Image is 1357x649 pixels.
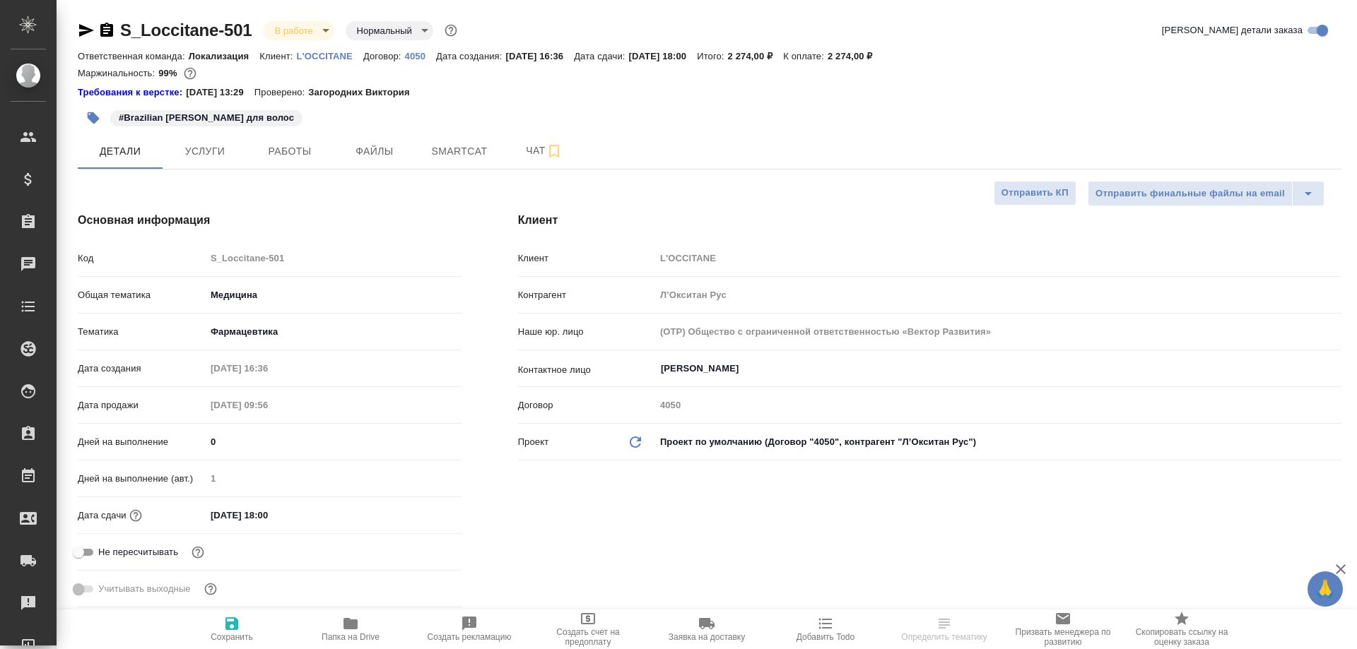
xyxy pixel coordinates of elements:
[1001,185,1069,201] span: Отправить КП
[405,51,436,61] p: 4050
[206,468,462,489] input: Пустое поле
[109,111,304,123] span: Brazilian Joia Шампунь для волос
[322,632,380,642] span: Папка на Drive
[783,51,828,61] p: К оплате:
[78,85,186,100] div: Нажми, чтобы открыть папку с инструкцией
[428,632,512,642] span: Создать рекламацию
[78,325,206,339] p: Тематика
[206,358,329,379] input: Пустое поле
[189,543,207,561] button: Включи, если не хочешь, чтобы указанная дата сдачи изменилась после переставления заказа в 'Подтв...
[78,51,189,61] p: Ответственная команда:
[206,505,329,525] input: ✎ Введи что-нибудь
[655,248,1341,268] input: Пустое поле
[78,288,206,302] p: Общая тематика
[885,609,1004,649] button: Определить тематику
[206,283,462,307] div: Медицина
[647,609,766,649] button: Заявка на доставку
[158,68,180,78] p: 99%
[206,431,462,452] input: ✎ Введи что-нибудь
[78,212,462,229] h4: Основная информация
[78,508,127,523] p: Дата сдачи
[291,609,410,649] button: Папка на Drive
[766,609,885,649] button: Добавить Todo
[655,321,1341,342] input: Пустое поле
[127,506,145,525] button: Если добавить услуги и заполнить их объемом, то дата рассчитается автоматически
[697,51,727,61] p: Итого:
[98,22,115,39] button: Скопировать ссылку
[119,111,294,125] p: #Brazilian [PERSON_NAME] для волос
[1012,627,1114,647] span: Призвать менеджера по развитию
[669,632,745,642] span: Заявка на доставку
[78,22,95,39] button: Скопировать ссылку для ЯМессенджера
[98,545,178,559] span: Не пересчитывать
[78,251,206,266] p: Код
[1088,181,1324,206] div: split button
[120,20,252,40] a: S_Loccitane-501
[346,21,433,40] div: В работе
[206,395,329,415] input: Пустое поле
[341,143,409,160] span: Файлы
[629,51,698,61] p: [DATE] 18:00
[363,51,405,61] p: Договор:
[518,288,655,302] p: Контрагент
[297,51,363,61] p: L'OCCITANE
[78,472,206,486] p: Дней на выполнение (авт.)
[436,51,505,61] p: Дата создания:
[308,85,420,100] p: Загородних Виктория
[994,181,1076,206] button: Отправить КП
[655,430,1341,454] div: Проект по умолчанию (Договор "4050", контрагент "Л’Окситан Рус")
[901,632,987,642] span: Определить тематику
[78,68,158,78] p: Маржинальность:
[518,325,655,339] p: Наше юр. лицо
[1088,181,1293,206] button: Отправить финальные файлы на email
[797,632,854,642] span: Добавить Todo
[518,363,655,377] p: Контактное лицо
[297,49,363,61] a: L'OCCITANE
[442,21,460,40] button: Доп статусы указывают на важность/срочность заказа
[510,142,578,160] span: Чат
[1162,23,1303,37] span: [PERSON_NAME] детали заказа
[506,51,575,61] p: [DATE] 16:36
[655,285,1341,305] input: Пустое поле
[425,143,493,160] span: Smartcat
[728,51,784,61] p: 2 274,00 ₽
[78,435,206,449] p: Дней на выполнение
[529,609,647,649] button: Создать счет на предоплату
[518,398,655,412] p: Договор
[537,627,639,647] span: Создать счет на предоплату
[518,435,549,449] p: Проект
[353,25,416,37] button: Нормальный
[1095,186,1285,202] span: Отправить финальные файлы на email
[78,398,206,412] p: Дата продажи
[98,582,191,596] span: Учитывать выходные
[574,51,628,61] p: Дата сдачи:
[189,51,260,61] p: Локализация
[78,85,186,100] a: Требования к верстке:
[256,143,324,160] span: Работы
[186,85,254,100] p: [DATE] 13:29
[181,64,199,83] button: 16.00 RUB;
[172,609,291,649] button: Сохранить
[546,143,563,160] svg: Подписаться
[259,51,296,61] p: Клиент:
[518,251,655,266] p: Клиент
[171,143,239,160] span: Услуги
[1122,609,1241,649] button: Скопировать ссылку на оценку заказа
[1004,609,1122,649] button: Призвать менеджера по развитию
[206,248,462,268] input: Пустое поле
[78,362,206,376] p: Дата создания
[270,25,317,37] button: В работе
[1334,367,1337,370] button: Open
[410,609,529,649] button: Создать рекламацию
[254,85,309,100] p: Проверено:
[405,49,436,61] a: 4050
[1308,571,1343,607] button: 🙏
[518,212,1341,229] h4: Клиент
[86,143,154,160] span: Детали
[1131,627,1233,647] span: Скопировать ссылку на оценку заказа
[828,51,883,61] p: 2 274,00 ₽
[201,580,220,598] button: Выбери, если сб и вс нужно считать рабочими днями для выполнения заказа.
[655,395,1341,415] input: Пустое поле
[206,320,462,344] div: Фармацевтика
[263,21,334,40] div: В работе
